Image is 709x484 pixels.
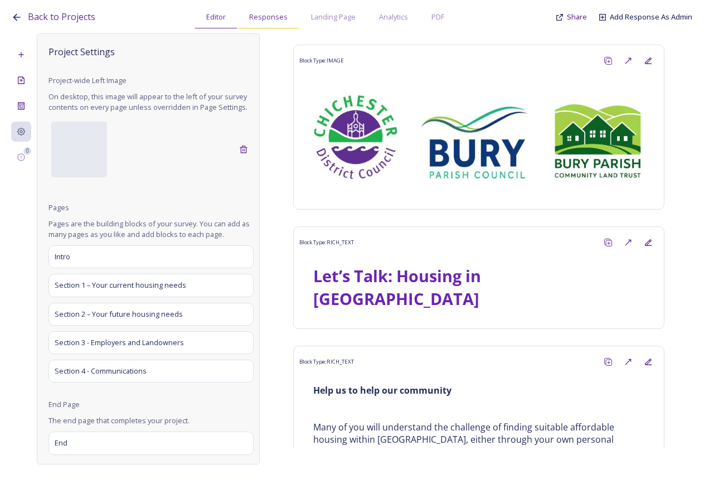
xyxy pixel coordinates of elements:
[48,202,69,213] span: Pages
[299,358,354,366] span: Block Type: RICH_TEXT
[313,384,451,396] strong: Help us to help our community
[313,265,485,309] strong: Let’s Talk: Housing in [GEOGRAPHIC_DATA]
[48,415,254,426] span: The end page that completes your project.
[610,12,692,22] a: Add Response As Admin
[55,251,70,262] span: Intro
[55,438,67,448] span: End
[48,45,254,59] span: Project Settings
[55,337,184,348] span: Section 3 - Employers and Landowners
[48,219,254,240] span: Pages are the building blocks of your survey. You can add as many pages as you like and add block...
[28,10,95,24] a: Back to Projects
[431,12,444,22] span: PDF
[28,11,95,23] span: Back to Projects
[48,91,254,113] span: On desktop, this image will appear to the left of your survey contents on every page unless overr...
[55,309,183,320] span: Section 2 – Your future housing needs
[48,75,127,86] span: Project-wide Left Image
[206,12,226,22] span: Editor
[55,366,147,376] span: Section 4 - Communications
[311,12,356,22] span: Landing Page
[48,399,80,410] span: End Page
[379,12,408,22] span: Analytics
[567,12,587,22] span: Share
[23,147,31,155] div: 0
[55,280,186,291] span: Section 1 – Your current housing needs
[299,239,354,246] span: Block Type: RICH_TEXT
[299,57,344,65] span: Block Type: IMAGE
[249,12,288,22] span: Responses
